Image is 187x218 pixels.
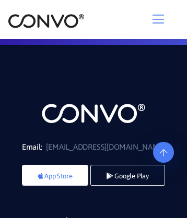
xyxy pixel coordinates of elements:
a: Google Play [90,165,165,186]
li: Email: [8,140,179,154]
img: logo_not_found [41,102,146,124]
a: [EMAIL_ADDRESS][DOMAIN_NAME] [46,140,165,154]
img: logo_2.png [8,13,85,29]
a: App Store [22,165,88,186]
